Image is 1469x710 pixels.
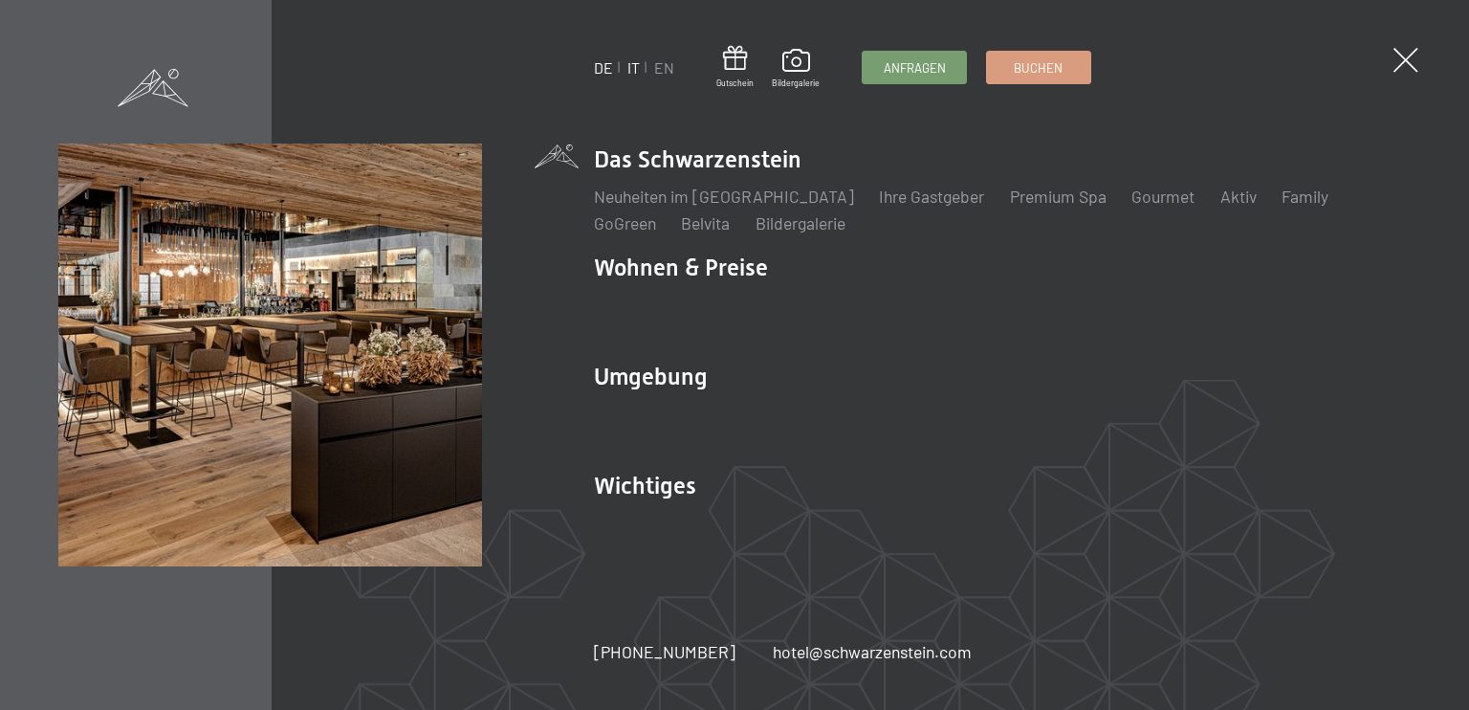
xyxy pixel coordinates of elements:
a: Premium Spa [1010,186,1107,207]
a: DE [594,58,613,77]
a: IT [627,58,640,77]
span: [PHONE_NUMBER] [594,641,735,662]
span: Buchen [1014,59,1063,77]
a: GoGreen [594,212,656,233]
a: Ihre Gastgeber [879,186,984,207]
a: Belvita [681,212,730,233]
a: Family [1282,186,1328,207]
a: Gourmet [1131,186,1195,207]
a: Neuheiten im [GEOGRAPHIC_DATA] [594,186,854,207]
a: Buchen [987,52,1090,83]
span: Gutschein [716,78,754,89]
a: Anfragen [863,52,966,83]
a: hotel@schwarzenstein.com [773,640,972,664]
a: Bildergalerie [772,49,820,89]
a: Aktiv [1220,186,1257,207]
a: Gutschein [716,46,754,89]
span: Anfragen [884,59,946,77]
a: [PHONE_NUMBER] [594,640,735,664]
span: Bildergalerie [772,78,820,89]
a: Bildergalerie [756,212,845,233]
a: EN [654,58,674,77]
